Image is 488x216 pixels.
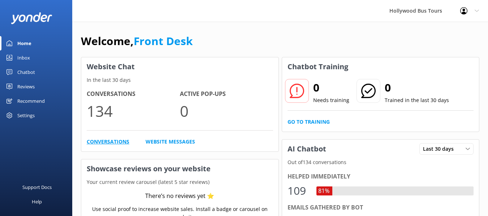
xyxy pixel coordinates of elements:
div: 81% [316,186,331,196]
h3: Showcase reviews on your website [81,159,278,178]
div: Support Docs [22,180,52,194]
a: Go to Training [288,118,330,126]
h3: AI Chatbot [282,140,332,158]
a: Front Desk [134,34,193,48]
img: yonder-white-logo.png [11,12,52,24]
div: 109 [288,182,309,199]
div: Home [17,36,31,50]
p: Your current review carousel (latest 5 star reviews) [81,178,278,186]
h3: Chatbot Training [282,57,354,76]
div: Emails gathered by bot [288,203,474,212]
h4: Conversations [87,89,180,99]
p: 0 [180,99,273,123]
div: Chatbot [17,65,35,79]
div: Settings [17,108,35,123]
h2: 0 [385,79,449,96]
h3: Website Chat [81,57,278,76]
div: Help [32,194,42,209]
p: In the last 30 days [81,76,278,84]
p: Needs training [313,96,349,104]
div: There’s no reviews yet ⭐ [145,191,214,201]
div: Inbox [17,50,30,65]
p: Trained in the last 30 days [385,96,449,104]
h2: 0 [313,79,349,96]
a: Website Messages [146,138,195,146]
p: Out of 134 conversations [282,158,479,166]
a: Conversations [87,138,129,146]
div: Recommend [17,94,45,108]
div: Helped immediately [288,172,474,181]
span: Last 30 days [423,145,458,153]
div: Reviews [17,79,35,94]
h1: Welcome, [81,32,193,50]
p: 134 [87,99,180,123]
h4: Active Pop-ups [180,89,273,99]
